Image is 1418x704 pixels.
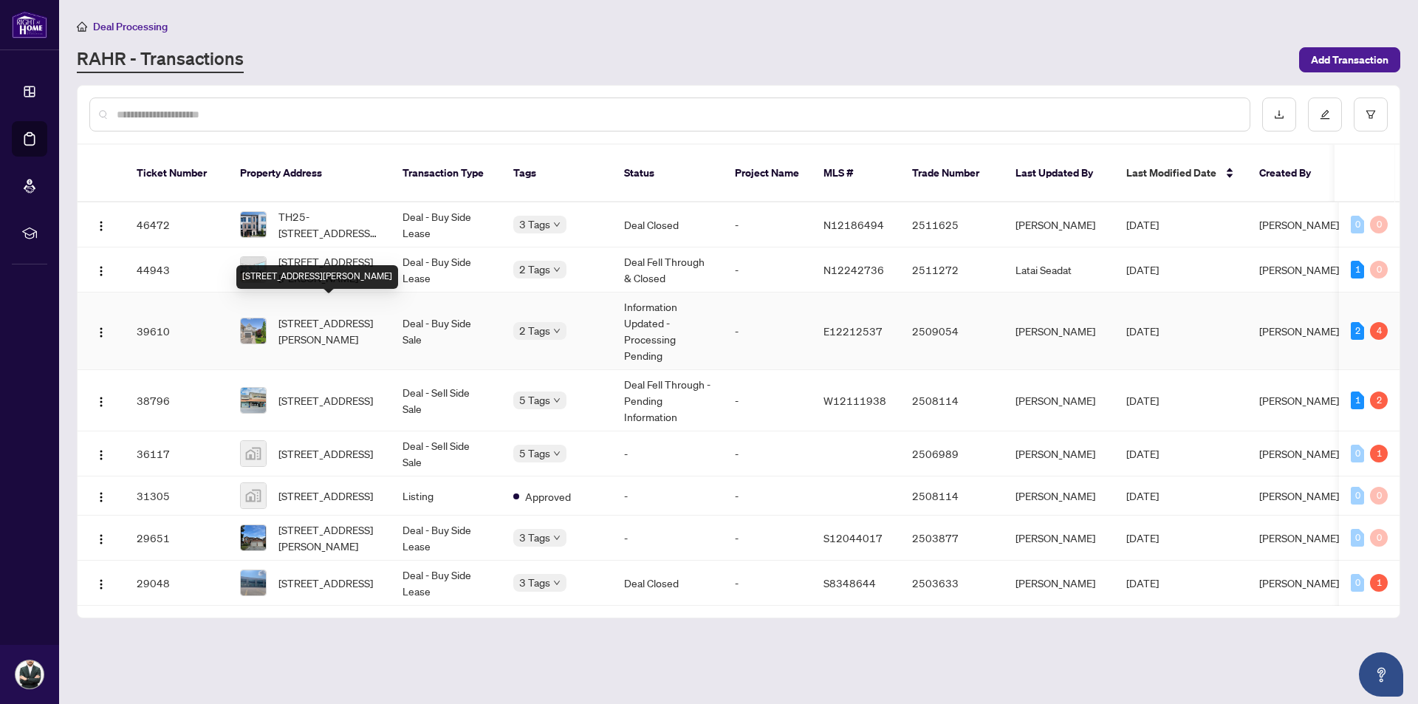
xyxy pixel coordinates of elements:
[278,522,379,554] span: [STREET_ADDRESS][PERSON_NAME]
[1370,322,1388,340] div: 4
[1259,218,1339,231] span: [PERSON_NAME]
[1004,145,1114,202] th: Last Updated By
[900,293,1004,370] td: 2509054
[519,574,550,591] span: 3 Tags
[1126,447,1159,460] span: [DATE]
[89,389,113,412] button: Logo
[1351,392,1364,409] div: 1
[1126,394,1159,407] span: [DATE]
[723,516,812,561] td: -
[95,533,107,545] img: Logo
[519,216,550,233] span: 3 Tags
[95,449,107,461] img: Logo
[900,476,1004,516] td: 2508114
[391,476,501,516] td: Listing
[553,579,561,587] span: down
[391,431,501,476] td: Deal - Sell Side Sale
[89,442,113,465] button: Logo
[125,431,228,476] td: 36117
[1259,394,1339,407] span: [PERSON_NAME]
[125,293,228,370] td: 39610
[612,145,723,202] th: Status
[1262,98,1296,131] button: download
[77,47,244,73] a: RAHR - Transactions
[519,392,550,409] span: 5 Tags
[1004,476,1114,516] td: [PERSON_NAME]
[612,476,723,516] td: -
[1004,431,1114,476] td: [PERSON_NAME]
[236,265,398,289] div: [STREET_ADDRESS][PERSON_NAME]
[1259,531,1339,544] span: [PERSON_NAME]
[125,247,228,293] td: 44943
[553,397,561,404] span: down
[812,145,900,202] th: MLS #
[823,263,884,276] span: N12242736
[95,327,107,338] img: Logo
[278,253,379,286] span: [STREET_ADDRESS][PERSON_NAME]
[1004,202,1114,247] td: [PERSON_NAME]
[900,370,1004,431] td: 2508114
[1259,447,1339,460] span: [PERSON_NAME]
[1259,324,1339,338] span: [PERSON_NAME]
[553,534,561,541] span: down
[900,202,1004,247] td: 2511625
[1370,487,1388,505] div: 0
[900,431,1004,476] td: 2506989
[1126,218,1159,231] span: [DATE]
[1351,216,1364,233] div: 0
[95,578,107,590] img: Logo
[89,526,113,550] button: Logo
[391,247,501,293] td: Deal - Buy Side Lease
[125,145,228,202] th: Ticket Number
[1351,529,1364,547] div: 0
[391,561,501,606] td: Deal - Buy Side Lease
[16,660,44,688] img: Profile Icon
[1354,98,1388,131] button: filter
[612,370,723,431] td: Deal Fell Through - Pending Information
[1351,261,1364,278] div: 1
[278,208,379,241] span: TH25-[STREET_ADDRESS][PERSON_NAME]
[723,293,812,370] td: -
[612,293,723,370] td: Information Updated - Processing Pending
[1311,48,1388,72] span: Add Transaction
[89,484,113,508] button: Logo
[1351,487,1364,505] div: 0
[519,322,550,339] span: 2 Tags
[1370,261,1388,278] div: 0
[1320,109,1330,120] span: edit
[553,327,561,335] span: down
[278,488,373,504] span: [STREET_ADDRESS]
[1114,145,1247,202] th: Last Modified Date
[391,370,501,431] td: Deal - Sell Side Sale
[553,221,561,228] span: down
[519,529,550,546] span: 3 Tags
[241,483,266,508] img: thumbnail-img
[278,392,373,409] span: [STREET_ADDRESS]
[241,441,266,466] img: thumbnail-img
[612,516,723,561] td: -
[1126,165,1216,181] span: Last Modified Date
[1370,529,1388,547] div: 0
[391,516,501,561] td: Deal - Buy Side Lease
[1308,98,1342,131] button: edit
[1259,576,1339,589] span: [PERSON_NAME]
[612,431,723,476] td: -
[391,145,501,202] th: Transaction Type
[823,531,883,544] span: S12044017
[77,21,87,32] span: home
[823,576,876,589] span: S8348644
[95,220,107,232] img: Logo
[278,315,379,347] span: [STREET_ADDRESS][PERSON_NAME]
[278,445,373,462] span: [STREET_ADDRESS]
[95,491,107,503] img: Logo
[1126,576,1159,589] span: [DATE]
[1004,293,1114,370] td: [PERSON_NAME]
[519,261,550,278] span: 2 Tags
[125,516,228,561] td: 29651
[519,445,550,462] span: 5 Tags
[900,247,1004,293] td: 2511272
[95,265,107,277] img: Logo
[241,570,266,595] img: thumbnail-img
[125,202,228,247] td: 46472
[525,488,571,505] span: Approved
